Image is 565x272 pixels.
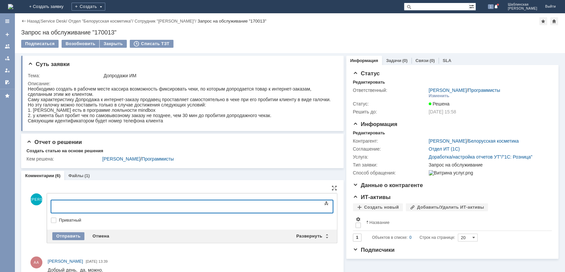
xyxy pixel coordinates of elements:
a: Комментарии [25,173,54,178]
div: / [429,138,519,144]
a: [PERSON_NAME] [102,156,140,162]
a: Информация [350,58,378,63]
span: Настройки [355,217,361,222]
span: Объектов в списке: [372,235,407,240]
div: Описание: [28,81,335,86]
a: Заявки в моей ответственности [2,53,13,64]
div: Изменить [429,93,449,99]
div: Допродажи ИМ [104,73,334,78]
a: Сотрудник "[PERSON_NAME]" [134,19,195,24]
span: Расширенный поиск [469,3,476,9]
div: Решить до: [353,109,427,114]
div: Тема: [28,73,102,78]
span: Данные о контрагенте [353,182,423,188]
div: Тип заявки: [353,162,427,168]
a: Задачи [386,58,401,63]
span: Отчет о решении [26,139,82,145]
a: Заявки на командах [2,41,13,52]
div: / [102,156,334,162]
div: / [41,19,69,24]
div: (0) [402,58,407,63]
div: (1) [84,173,90,178]
i: Строк на странице: [372,234,455,241]
div: Запрос на обслуживание [429,162,548,168]
div: На всю страницу [332,185,337,191]
span: Информация [353,121,397,127]
a: Назад [27,19,39,24]
span: Подписчики [353,247,395,253]
a: Доработка/настройка отчетов УТ"/"1С: Розница" [429,154,532,160]
div: Запрос на обслуживание "170013" [21,29,558,36]
span: Показать панель инструментов [322,199,330,207]
a: [PERSON_NAME] [429,138,467,144]
div: Создать статью на основе решения [26,148,103,154]
div: Создать [71,3,105,11]
div: (6) [55,173,61,178]
a: Мои заявки [2,65,13,76]
a: SLA [443,58,451,63]
div: / [429,88,500,93]
a: [PERSON_NAME] [48,258,83,265]
div: Соглашение: [353,146,427,152]
div: Запрос на обслуживание "170013" [198,19,266,24]
a: Отдел ИТ (1С) [429,146,460,152]
a: Программисты [142,156,174,162]
a: Связи [415,58,428,63]
div: Кем решена: [26,156,101,162]
div: 0 [409,234,412,241]
label: Приватный [59,218,332,223]
a: Service Desk [41,19,66,24]
span: [PERSON_NAME] [48,259,83,264]
span: [DATE] [86,259,97,263]
span: 1 [488,4,494,9]
div: / [134,19,197,24]
div: (0) [429,58,435,63]
div: / [68,19,134,24]
span: [PERSON_NAME] [30,193,42,205]
div: Ответственный: [353,88,427,93]
a: Перейти на домашнюю страницу [8,4,13,9]
span: [PERSON_NAME] [508,7,537,11]
a: Белорусская косметика [468,138,519,144]
div: Название [369,220,390,225]
div: | [39,18,40,23]
span: ИТ-активы [353,194,391,200]
a: Отдел "Белорусская косметика" [68,19,132,24]
div: Статус: [353,101,427,106]
span: 13:39 [99,259,108,263]
div: Контрагент: [353,138,427,144]
div: Сделать домашней страницей [550,17,558,25]
span: [DATE] 15:58 [429,109,456,114]
span: Статус [353,70,380,77]
img: logo [8,4,13,9]
div: Редактировать [353,80,385,85]
a: [PERSON_NAME] [429,88,467,93]
th: Название [363,214,546,231]
span: Решена [429,101,449,106]
img: Витрина услуг.png [429,170,473,175]
a: Мои согласования [2,77,13,88]
a: Программисты [468,88,500,93]
span: Шаблинская [508,3,537,7]
a: Создать заявку [2,29,13,40]
span: Суть заявки [28,61,70,67]
div: Услуга: [353,154,427,160]
div: Добавить в избранное [539,17,547,25]
div: Редактировать [353,130,385,136]
div: Способ обращения: [353,170,427,175]
a: Файлы [68,173,83,178]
